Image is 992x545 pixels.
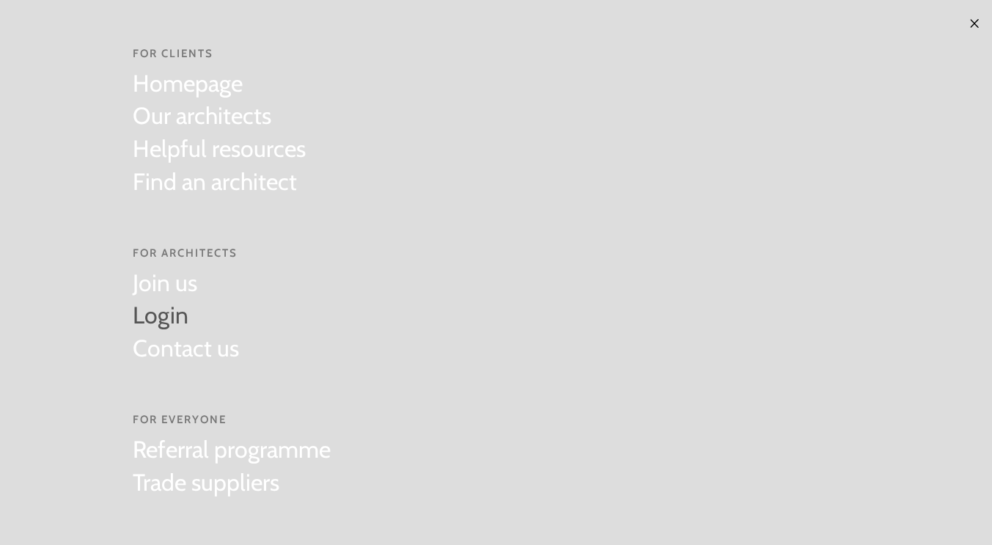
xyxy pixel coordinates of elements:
[133,166,306,199] a: Find an architect
[133,246,239,261] span: For Architects
[133,67,306,100] a: Homepage
[133,133,306,166] a: Helpful resources
[133,46,306,62] span: For Clients
[969,18,980,29] img: ×
[133,267,239,300] a: Join us
[133,467,331,500] a: Trade suppliers
[133,412,331,428] span: For everyone
[133,434,331,467] a: Referral programme
[133,100,306,133] a: Our architects
[133,299,239,332] a: Login
[133,332,239,365] a: Contact us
